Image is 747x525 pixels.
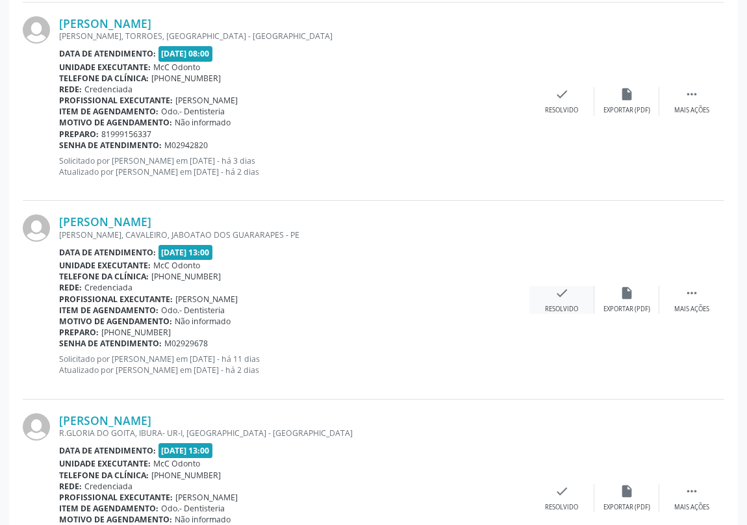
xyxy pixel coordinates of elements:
b: Unidade executante: [59,62,151,73]
div: R.GLORIA DO GOITA, IBURA- UR-I, [GEOGRAPHIC_DATA] - [GEOGRAPHIC_DATA] [59,428,529,439]
span: 81999156337 [101,129,151,140]
span: M02929678 [164,338,208,349]
span: [DATE] 13:00 [158,245,213,260]
span: [PHONE_NUMBER] [151,73,221,84]
div: Exportar (PDF) [603,305,650,314]
span: Não informado [175,117,231,128]
b: Motivo de agendamento: [59,514,172,525]
div: Resolvido [545,305,578,314]
span: [PERSON_NAME] [175,492,238,503]
span: Odo.- Dentisteria [161,106,225,117]
div: Mais ações [674,106,709,115]
span: Credenciada [84,282,133,293]
b: Motivo de agendamento: [59,316,172,327]
b: Data de atendimento: [59,48,156,59]
b: Rede: [59,282,82,293]
b: Data de atendimento: [59,247,156,258]
div: Mais ações [674,305,709,314]
b: Unidade executante: [59,260,151,271]
span: Não informado [175,514,231,525]
a: [PERSON_NAME] [59,16,151,31]
div: Mais ações [674,503,709,512]
span: McC Odonto [153,62,200,73]
b: Unidade executante: [59,458,151,469]
a: [PERSON_NAME] [59,413,151,428]
b: Preparo: [59,129,99,140]
div: Exportar (PDF) [603,106,650,115]
span: Credenciada [84,481,133,492]
i: insert_drive_file [620,484,634,498]
span: [DATE] 08:00 [158,46,213,61]
span: [PERSON_NAME] [175,294,238,305]
b: Preparo: [59,327,99,338]
i:  [685,87,699,101]
span: [PHONE_NUMBER] [151,470,221,481]
div: [PERSON_NAME], TORROES, [GEOGRAPHIC_DATA] - [GEOGRAPHIC_DATA] [59,31,529,42]
i: insert_drive_file [620,87,634,101]
i:  [685,484,699,498]
div: Resolvido [545,106,578,115]
b: Rede: [59,84,82,95]
a: [PERSON_NAME] [59,214,151,229]
b: Senha de atendimento: [59,140,162,151]
b: Profissional executante: [59,95,173,106]
b: Item de agendamento: [59,503,158,514]
img: img [23,413,50,441]
b: Motivo de agendamento: [59,117,172,128]
div: Exportar (PDF) [603,503,650,512]
i: check [555,87,569,101]
i:  [685,286,699,300]
b: Item de agendamento: [59,305,158,316]
b: Telefone da clínica: [59,271,149,282]
span: Odo.- Dentisteria [161,305,225,316]
span: Não informado [175,316,231,327]
b: Item de agendamento: [59,106,158,117]
span: [DATE] 13:00 [158,443,213,458]
i: check [555,484,569,498]
span: McC Odonto [153,458,200,469]
img: img [23,16,50,44]
span: [PHONE_NUMBER] [101,327,171,338]
span: Credenciada [84,84,133,95]
span: [PERSON_NAME] [175,95,238,106]
b: Profissional executante: [59,294,173,305]
p: Solicitado por [PERSON_NAME] em [DATE] - há 3 dias Atualizado por [PERSON_NAME] em [DATE] - há 2 ... [59,155,529,177]
b: Profissional executante: [59,492,173,503]
b: Senha de atendimento: [59,338,162,349]
p: Solicitado por [PERSON_NAME] em [DATE] - há 11 dias Atualizado por [PERSON_NAME] em [DATE] - há 2... [59,353,529,376]
b: Telefone da clínica: [59,470,149,481]
b: Telefone da clínica: [59,73,149,84]
span: M02942820 [164,140,208,151]
span: [PHONE_NUMBER] [151,271,221,282]
div: [PERSON_NAME], CAVALEIRO, JABOATAO DOS GUARARAPES - PE [59,229,529,240]
b: Rede: [59,481,82,492]
i: check [555,286,569,300]
b: Data de atendimento: [59,445,156,456]
div: Resolvido [545,503,578,512]
i: insert_drive_file [620,286,634,300]
span: McC Odonto [153,260,200,271]
img: img [23,214,50,242]
span: Odo.- Dentisteria [161,503,225,514]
